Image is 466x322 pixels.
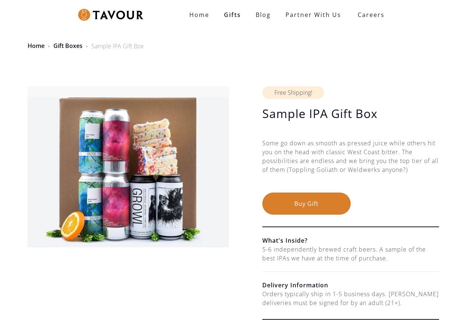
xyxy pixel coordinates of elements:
div: Sample IPA Gift Box [91,42,144,51]
a: Gift Boxes [53,42,83,50]
h1: Sample IPA Gift Box [262,106,439,121]
strong: Home [189,11,209,19]
a: partner with us [278,7,348,22]
button: Buy Gift [262,193,351,215]
div: 5-6 independently brewed craft beers. A sample of the best IPAs we have at the time of purchase. [262,245,439,263]
div: Free Shipping! [262,86,324,99]
h6: Delivery Information [262,281,439,290]
div: Orders typically ship in 1-5 business days. [PERSON_NAME] deliveries must be signed for by an adu... [262,290,439,307]
h6: What's Inside? [262,236,439,245]
a: Careers [348,4,390,25]
a: Blog [248,7,278,22]
a: Home [28,42,45,50]
strong: Careers [358,7,385,22]
div: Some go down as smooth as pressed juice while others hit you on the head with classic West Coast ... [262,139,439,193]
a: Gifts [217,7,248,22]
a: Home [182,7,217,22]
